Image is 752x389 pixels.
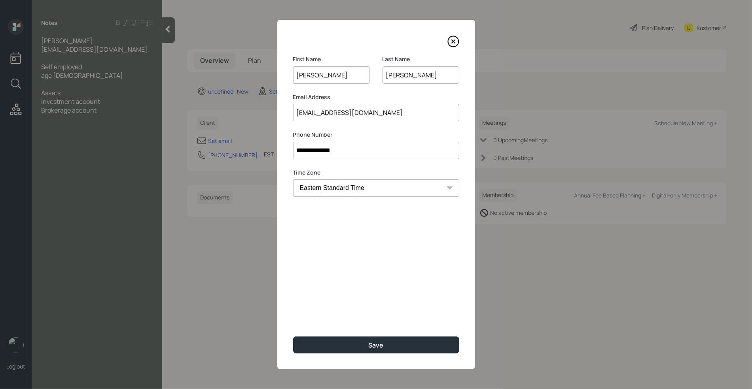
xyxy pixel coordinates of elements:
label: Time Zone [293,169,459,177]
label: Last Name [383,55,459,63]
label: Phone Number [293,131,459,139]
label: Email Address [293,93,459,101]
button: Save [293,336,459,353]
div: Save [369,341,384,350]
label: First Name [293,55,370,63]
